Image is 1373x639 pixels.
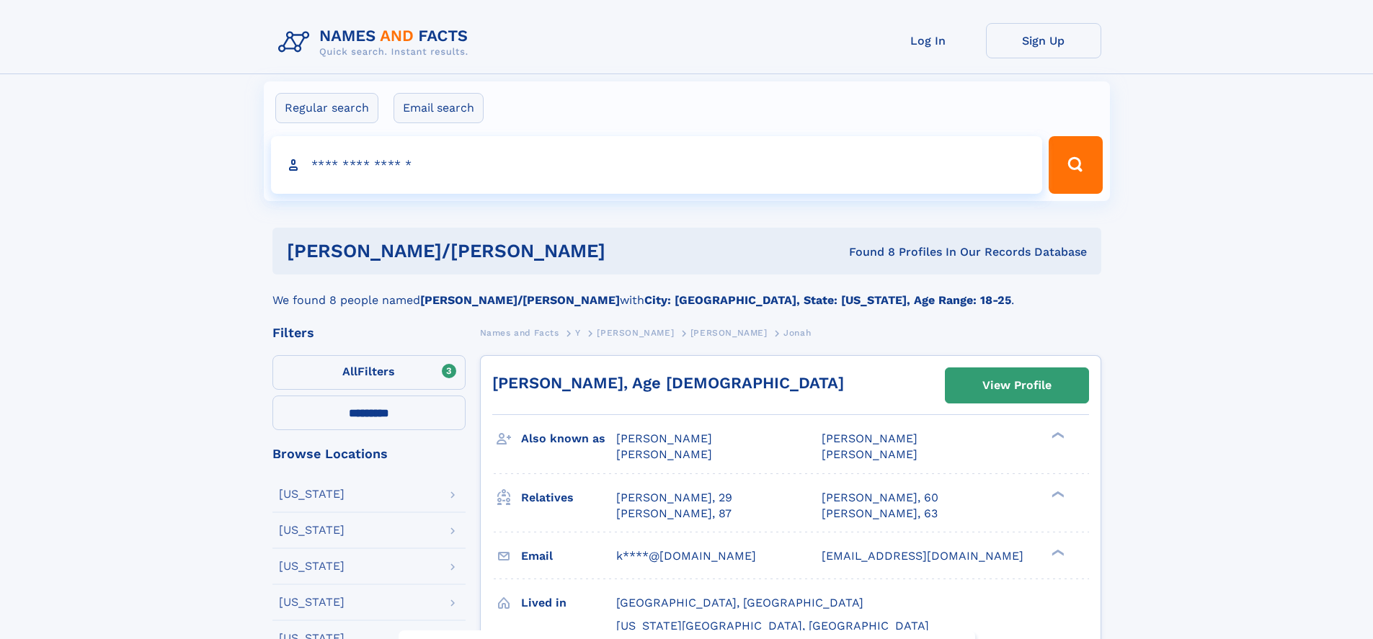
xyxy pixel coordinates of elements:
[871,23,986,58] a: Log In
[1048,548,1065,557] div: ❯
[480,323,559,341] a: Names and Facts
[616,506,732,522] a: [PERSON_NAME], 87
[521,426,616,451] h3: Also known as
[982,369,1052,402] div: View Profile
[521,544,616,568] h3: Email
[275,93,378,123] label: Regular search
[597,328,674,338] span: [PERSON_NAME]
[272,326,466,339] div: Filters
[342,365,357,378] span: All
[822,549,1023,563] span: [EMAIL_ADDRESS][DOMAIN_NAME]
[575,328,581,338] span: Y
[986,23,1101,58] a: Sign Up
[1048,431,1065,440] div: ❯
[822,506,938,522] a: [PERSON_NAME], 63
[271,136,1043,194] input: search input
[492,374,844,392] a: [PERSON_NAME], Age [DEMOGRAPHIC_DATA]
[616,490,732,506] a: [PERSON_NAME], 29
[272,447,466,460] div: Browse Locations
[287,242,727,260] h1: [PERSON_NAME]/[PERSON_NAME]
[783,328,811,338] span: Jonah
[521,486,616,510] h3: Relatives
[616,432,712,445] span: [PERSON_NAME]
[644,293,1011,307] b: City: [GEOGRAPHIC_DATA], State: [US_STATE], Age Range: 18-25
[616,596,863,609] span: [GEOGRAPHIC_DATA], [GEOGRAPHIC_DATA]
[727,244,1087,260] div: Found 8 Profiles In Our Records Database
[279,560,345,572] div: [US_STATE]
[394,93,484,123] label: Email search
[822,432,917,445] span: [PERSON_NAME]
[272,23,480,62] img: Logo Names and Facts
[272,355,466,390] label: Filters
[822,447,917,461] span: [PERSON_NAME]
[946,368,1088,403] a: View Profile
[616,619,929,633] span: [US_STATE][GEOGRAPHIC_DATA], [GEOGRAPHIC_DATA]
[822,490,938,506] a: [PERSON_NAME], 60
[279,524,345,536] div: [US_STATE]
[690,323,768,341] a: [PERSON_NAME]
[1049,136,1102,194] button: Search Button
[616,447,712,461] span: [PERSON_NAME]
[597,323,674,341] a: [PERSON_NAME]
[279,596,345,608] div: [US_STATE]
[272,274,1101,309] div: We found 8 people named with .
[521,591,616,615] h3: Lived in
[1048,489,1065,499] div: ❯
[420,293,620,307] b: [PERSON_NAME]/[PERSON_NAME]
[575,323,581,341] a: Y
[279,488,345,500] div: [US_STATE]
[690,328,768,338] span: [PERSON_NAME]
